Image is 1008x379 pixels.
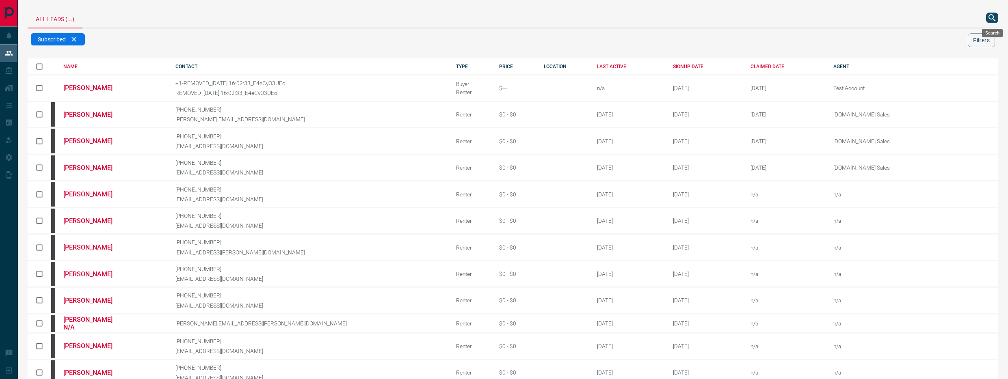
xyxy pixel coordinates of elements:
[751,111,821,118] div: February 19th 2025, 2:37:44 PM
[456,343,487,349] div: Renter
[833,111,935,118] p: [DOMAIN_NAME] Sales
[175,169,444,176] p: [EMAIL_ADDRESS][DOMAIN_NAME]
[175,116,444,123] p: [PERSON_NAME][EMAIL_ADDRESS][DOMAIN_NAME]
[63,84,124,92] a: [PERSON_NAME]
[51,155,55,180] div: mrloft.ca
[499,343,532,349] div: $0 - $0
[499,64,532,69] div: PRICE
[456,217,487,224] div: Renter
[175,186,444,193] p: [PHONE_NUMBER]
[175,348,444,354] p: [EMAIL_ADDRESS][DOMAIN_NAME]
[673,138,738,144] div: October 11th 2008, 5:41:37 PM
[51,288,55,312] div: mrloft.ca
[175,266,444,272] p: [PHONE_NUMBER]
[751,191,821,198] div: n/a
[175,292,444,299] p: [PHONE_NUMBER]
[175,364,444,371] p: [PHONE_NUMBER]
[456,81,487,87] div: Buyer
[51,262,55,286] div: mrloft.ca
[175,64,444,69] div: CONTACT
[673,271,738,277] div: October 13th 2008, 8:32:50 PM
[175,320,444,327] p: [PERSON_NAME][EMAIL_ADDRESS][PERSON_NAME][DOMAIN_NAME]
[499,271,532,277] div: $0 - $0
[63,164,124,172] a: [PERSON_NAME]
[499,111,532,118] div: $0 - $0
[31,33,85,45] div: Subscribed
[751,164,821,171] div: February 19th 2025, 2:37:44 PM
[833,164,935,171] p: [DOMAIN_NAME] Sales
[751,138,821,144] div: February 19th 2025, 2:37:44 PM
[175,213,444,219] p: [PHONE_NUMBER]
[456,244,487,251] div: Renter
[751,343,821,349] div: n/a
[673,191,738,198] div: October 12th 2008, 11:22:16 AM
[63,270,124,278] a: [PERSON_NAME]
[597,343,661,349] div: [DATE]
[597,138,661,144] div: [DATE]
[673,111,738,118] div: October 11th 2008, 12:32:56 PM
[63,342,124,350] a: [PERSON_NAME]
[597,297,661,304] div: [DATE]
[597,64,661,69] div: LAST ACTIVE
[51,209,55,233] div: mrloft.ca
[456,369,487,376] div: Renter
[597,217,661,224] div: [DATE]
[499,85,532,91] div: $---
[597,244,661,251] div: [DATE]
[63,316,124,331] a: [PERSON_NAME] N/A
[63,137,124,145] a: [PERSON_NAME]
[597,271,661,277] div: [DATE]
[499,297,532,304] div: $0 - $0
[63,111,124,118] a: [PERSON_NAME]
[751,64,821,69] div: CLAIMED DATE
[833,138,935,144] p: [DOMAIN_NAME] Sales
[833,217,935,224] p: n/a
[597,191,661,198] div: [DATE]
[175,80,444,86] p: +1-REMOVED_[DATE] 16:02:33_E4eCyO3UEo
[456,111,487,118] div: Renter
[456,297,487,304] div: Renter
[751,271,821,277] div: n/a
[499,191,532,198] div: $0 - $0
[456,138,487,144] div: Renter
[751,244,821,251] div: n/a
[51,102,55,127] div: mrloft.ca
[597,320,661,327] div: [DATE]
[38,36,66,43] span: Subscribed
[63,297,124,304] a: [PERSON_NAME]
[597,164,661,171] div: [DATE]
[175,276,444,282] p: [EMAIL_ADDRESS][DOMAIN_NAME]
[175,159,444,166] p: [PHONE_NUMBER]
[597,111,661,118] div: [DATE]
[499,138,532,144] div: $0 - $0
[499,164,532,171] div: $0 - $0
[833,320,935,327] p: n/a
[51,315,55,332] div: mrloft.ca
[751,369,821,376] div: n/a
[673,64,738,69] div: SIGNUP DATE
[456,89,487,95] div: Renter
[673,320,738,327] div: October 15th 2008, 9:26:23 AM
[499,320,532,327] div: $0 - $0
[456,320,487,327] div: Renter
[456,271,487,277] div: Renter
[833,244,935,251] p: n/a
[175,302,444,309] p: [EMAIL_ADDRESS][DOMAIN_NAME]
[673,164,738,171] div: October 12th 2008, 6:29:44 AM
[986,13,998,23] button: search button
[63,217,124,225] a: [PERSON_NAME]
[456,64,487,69] div: TYPE
[51,182,55,206] div: mrloft.ca
[833,343,935,349] p: n/a
[833,271,935,277] p: n/a
[175,249,444,256] p: [EMAIL_ADDRESS][PERSON_NAME][DOMAIN_NAME]
[597,369,661,376] div: [DATE]
[673,217,738,224] div: October 12th 2008, 3:01:27 PM
[51,129,55,153] div: mrloft.ca
[968,33,995,47] button: Filters
[751,320,821,327] div: n/a
[175,239,444,245] p: [PHONE_NUMBER]
[63,369,124,377] a: [PERSON_NAME]
[175,133,444,140] p: [PHONE_NUMBER]
[456,191,487,198] div: Renter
